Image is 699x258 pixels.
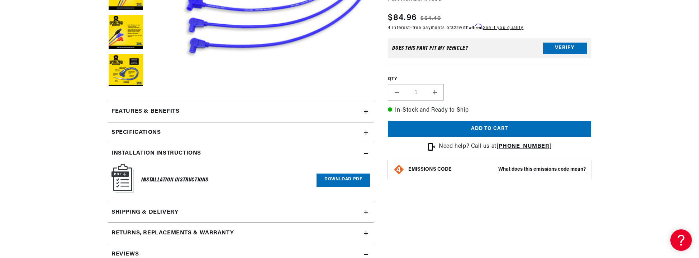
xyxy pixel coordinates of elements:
[388,24,523,31] p: 4 interest-free payments of with .
[393,164,405,175] img: Emissions code
[108,15,144,50] button: Load image 5 in gallery view
[111,208,178,217] h2: Shipping & Delivery
[111,128,161,137] h2: Specifications
[388,121,591,137] button: Add to cart
[469,24,482,29] span: Affirm
[108,122,374,143] summary: Specifications
[108,101,374,122] summary: Features & Benefits
[408,167,452,172] strong: EMISSIONS CODE
[111,164,134,193] img: Instruction Manual
[141,175,208,185] h6: Installation Instructions
[111,149,201,158] h2: Installation instructions
[317,174,370,187] a: Download PDF
[108,143,374,164] summary: Installation instructions
[388,11,417,24] span: $84.96
[392,45,468,51] div: Does This part fit My vehicle?
[543,42,587,54] button: Verify
[408,166,586,173] button: EMISSIONS CODEWhat does this emissions code mean?
[108,202,374,223] summary: Shipping & Delivery
[451,25,459,30] span: $22
[496,143,552,149] a: [PHONE_NUMBER]
[388,76,591,82] label: QTY
[483,25,523,30] a: See if you qualify - Learn more about Affirm Financing (opens in modal)
[420,14,441,23] s: $94.40
[111,229,234,238] h2: Returns, Replacements & Warranty
[498,167,586,172] strong: What does this emissions code mean?
[439,142,552,151] p: Need help? Call us at
[108,223,374,244] summary: Returns, Replacements & Warranty
[388,106,591,115] p: In-Stock and Ready to Ship
[111,107,179,116] h2: Features & Benefits
[108,54,144,90] button: Load image 6 in gallery view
